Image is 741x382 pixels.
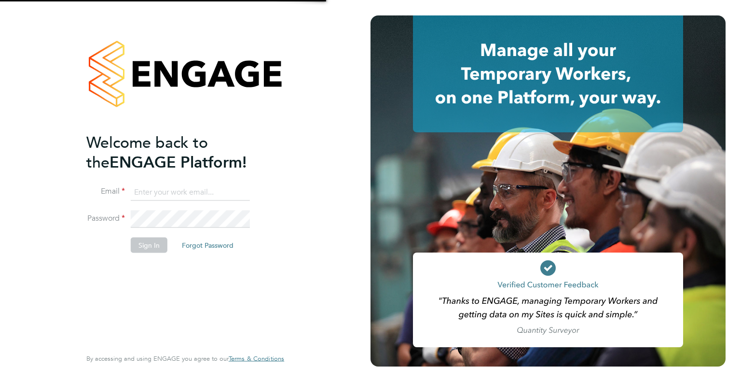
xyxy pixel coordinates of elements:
[86,213,125,224] label: Password
[174,238,241,253] button: Forgot Password
[86,186,125,197] label: Email
[86,132,274,172] h2: ENGAGE Platform!
[229,355,284,363] a: Terms & Conditions
[86,354,284,363] span: By accessing and using ENGAGE you agree to our
[229,354,284,363] span: Terms & Conditions
[131,238,167,253] button: Sign In
[131,184,250,201] input: Enter your work email...
[86,133,208,171] span: Welcome back to the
